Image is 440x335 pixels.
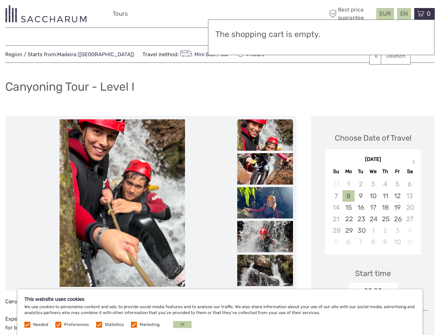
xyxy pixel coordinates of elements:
[330,236,342,248] div: Not available Sunday, October 5th, 2025
[391,213,403,225] div: Choose Friday, September 26th, 2025
[327,178,418,248] div: month 2025-09
[330,225,342,236] div: Not available Sunday, September 28th, 2025
[342,202,355,213] div: Choose Monday, September 15th, 2025
[342,167,355,176] div: Mo
[355,202,367,213] div: Choose Tuesday, September 16th, 2025
[113,9,128,19] a: Tours
[379,213,391,225] div: Choose Thursday, September 25th, 2025
[325,156,421,163] div: [DATE]
[237,255,293,286] img: e28dee11cf5c445c9469162baf4a9991_slider_thumbnail.jpeg
[80,11,88,19] button: Open LiveChat chat widget
[355,225,367,236] div: Choose Tuesday, September 30th, 2025
[355,167,367,176] div: Tu
[367,167,379,176] div: We
[379,225,391,236] div: Choose Thursday, October 2nd, 2025
[142,49,229,59] span: Travel method:
[379,167,391,176] div: Th
[409,158,420,169] button: Next Month
[330,167,342,176] div: Su
[370,50,393,62] a: £
[403,225,416,236] div: Not available Saturday, October 4th, 2025
[355,268,391,279] div: Start time
[335,133,411,143] div: Choose Date of Travel
[403,236,416,248] div: Not available Saturday, October 11th, 2025
[355,236,367,248] div: Choose Tuesday, October 7th, 2025
[355,190,367,202] div: Choose Tuesday, September 9th, 2025
[367,190,379,202] div: Choose Wednesday, September 10th, 2025
[5,5,86,22] img: 3281-7c2c6769-d4eb-44b0-bed6-48b5ed3f104e_logo_small.png
[60,119,185,287] img: b7dd7dfe59a94e6d8636d98687358e2e_main_slider.jpeg
[342,190,355,202] div: Choose Monday, September 8th, 2025
[215,30,427,39] h3: The shopping cart is empty.
[5,80,134,94] h1: Canyoning Tour - Level I
[342,213,355,225] div: Choose Monday, September 22nd, 2025
[367,178,379,190] div: Not available Wednesday, September 3rd, 2025
[237,187,293,218] img: 2820b30b11534ac2a0ce08895f62e43b_slider_thumbnail.jpeg
[179,51,229,58] a: Mini Bus / Car
[426,10,432,17] span: 0
[355,213,367,225] div: Choose Tuesday, September 23rd, 2025
[24,296,416,302] h5: This website uses cookies
[403,213,416,225] div: Not available Saturday, September 27th, 2025
[381,50,410,62] a: Deutsch
[367,225,379,236] div: Choose Wednesday, October 1st, 2025
[403,167,416,176] div: Sa
[105,322,124,328] label: Statistics
[391,190,403,202] div: Choose Friday, September 12th, 2025
[342,225,355,236] div: Choose Monday, September 29th, 2025
[403,178,416,190] div: Not available Saturday, September 6th, 2025
[330,213,342,225] div: Not available Sunday, September 21st, 2025
[367,202,379,213] div: Choose Wednesday, September 17th, 2025
[237,221,293,252] img: c40b9f02800c41abbb88cba7f229803b_slider_thumbnail.jpeg
[330,190,342,202] div: Not available Sunday, September 7th, 2025
[237,153,293,185] img: ba0fa39da9934cf18049d78b935367c5_slider_thumbnail.jpeg
[379,10,391,17] span: EUR
[379,202,391,213] div: Choose Thursday, September 18th, 2025
[327,6,375,21] span: Best price guarantee
[367,213,379,225] div: Choose Wednesday, September 24th, 2025
[10,12,79,18] p: We're away right now. Please check back later!
[379,190,391,202] div: Choose Thursday, September 11th, 2025
[140,322,160,328] label: Marketing
[342,178,355,190] div: Not available Monday, September 1st, 2025
[173,321,192,328] button: OK
[391,178,403,190] div: Not available Friday, September 5th, 2025
[391,202,403,213] div: Choose Friday, September 19th, 2025
[391,167,403,176] div: Fr
[391,225,403,236] div: Choose Friday, October 3rd, 2025
[17,289,423,335] div: We use cookies to personalise content and ads, to provide social media features and to analyse ou...
[391,236,403,248] div: Choose Friday, October 10th, 2025
[5,298,64,305] span: Canyoning Tour - Level I
[379,236,391,248] div: Choose Thursday, October 9th, 2025
[33,322,48,328] label: Needed
[64,322,89,328] label: Preferences
[403,202,416,213] div: Not available Saturday, September 20th, 2025
[330,202,342,213] div: Not available Sunday, September 14th, 2025
[57,51,134,58] a: Madeira ([GEOGRAPHIC_DATA])
[237,119,293,151] img: b7dd7dfe59a94e6d8636d98687358e2e_slider_thumbnail.jpeg
[330,178,342,190] div: Not available Sunday, August 31st, 2025
[349,283,397,299] div: 09:00
[342,236,355,248] div: Choose Monday, October 6th, 2025
[5,51,134,58] span: Region / Starts from:
[367,236,379,248] div: Choose Wednesday, October 8th, 2025
[403,190,416,202] div: Not available Saturday, September 13th, 2025
[397,8,411,20] div: EN
[355,178,367,190] div: Not available Tuesday, September 2nd, 2025
[379,178,391,190] div: Not available Thursday, September 4th, 2025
